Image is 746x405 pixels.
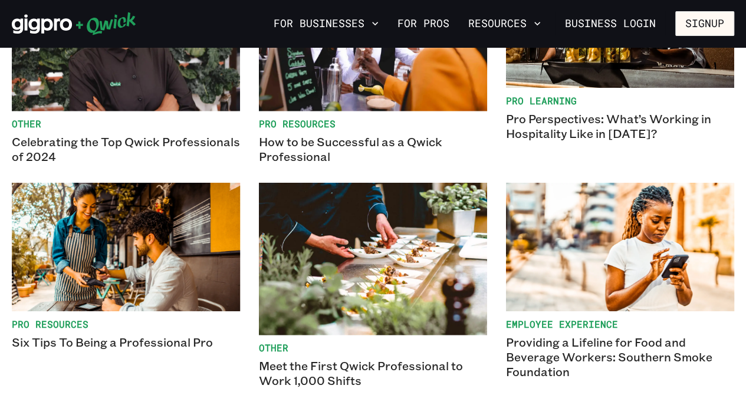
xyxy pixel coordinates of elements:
p: Pro Perspectives: What’s Working in Hospitality Like in [DATE]? [506,111,734,141]
span: Other [12,118,240,130]
button: Resources [464,14,545,34]
a: Employee ExperienceProviding a Lifeline for Food and Beverage Workers: Southern Smoke Foundation [506,183,734,388]
p: Celebrating the Top Qwick Professionals of 2024 [12,134,240,164]
a: Pro ResourcesSix Tips To Being a Professional Pro [12,183,240,388]
img: Six Tips To Being a Professional Pro [12,183,240,311]
span: Employee Experience [506,318,734,330]
a: OtherMeet the First Qwick Professional to Work 1,000 Shifts [259,183,487,388]
img: Under Pro Resources on the Gigpro app you'll find both Giving Kitchen and Southern Smoke Foundation. [506,183,734,311]
span: Other [259,342,487,354]
span: Pro Resources [259,118,487,130]
a: Business Login [555,11,666,36]
span: Pro Learning [506,95,734,107]
p: Meet the First Qwick Professional to Work 1,000 Shifts [259,358,487,388]
a: For Pros [393,14,454,34]
p: Six Tips To Being a Professional Pro [12,335,240,350]
button: For Businesses [269,14,383,34]
p: Providing a Lifeline for Food and Beverage Workers: Southern Smoke Foundation [506,335,734,379]
img: Meet the First Qwick Professional to Work 1,000 Shifts [259,183,487,335]
span: Pro Resources [12,318,240,330]
p: How to be Successful as a Qwick Professional [259,134,487,164]
button: Signup [675,11,734,36]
